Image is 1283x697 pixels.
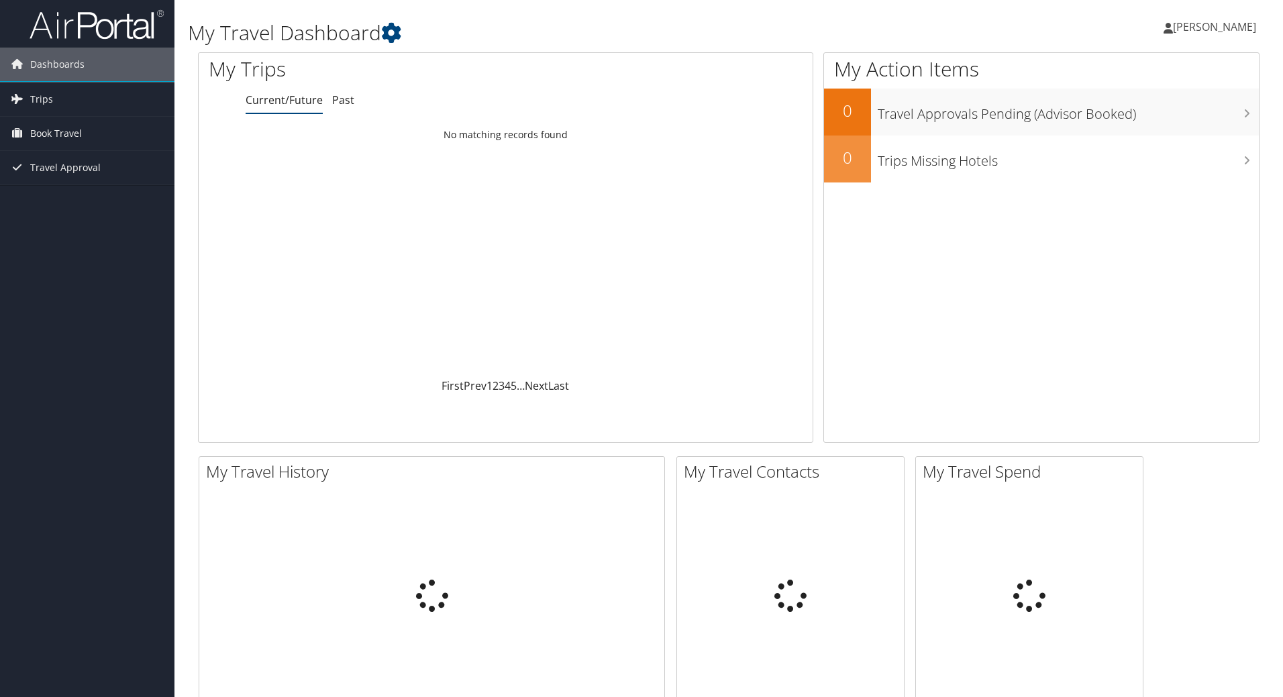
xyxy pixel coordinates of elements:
[493,378,499,393] a: 2
[188,19,909,47] h1: My Travel Dashboard
[517,378,525,393] span: …
[824,136,1259,182] a: 0Trips Missing Hotels
[30,48,85,81] span: Dashboards
[878,98,1259,123] h3: Travel Approvals Pending (Advisor Booked)
[824,89,1259,136] a: 0Travel Approvals Pending (Advisor Booked)
[1164,7,1270,47] a: [PERSON_NAME]
[878,145,1259,170] h3: Trips Missing Hotels
[824,146,871,169] h2: 0
[30,9,164,40] img: airportal-logo.png
[442,378,464,393] a: First
[332,93,354,107] a: Past
[499,378,505,393] a: 3
[486,378,493,393] a: 1
[505,378,511,393] a: 4
[1173,19,1256,34] span: [PERSON_NAME]
[199,123,813,147] td: No matching records found
[548,378,569,393] a: Last
[30,151,101,184] span: Travel Approval
[246,93,323,107] a: Current/Future
[923,460,1143,483] h2: My Travel Spend
[30,117,82,150] span: Book Travel
[824,99,871,122] h2: 0
[30,83,53,116] span: Trips
[206,460,664,483] h2: My Travel History
[824,55,1259,83] h1: My Action Items
[209,55,547,83] h1: My Trips
[684,460,904,483] h2: My Travel Contacts
[464,378,486,393] a: Prev
[511,378,517,393] a: 5
[525,378,548,393] a: Next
